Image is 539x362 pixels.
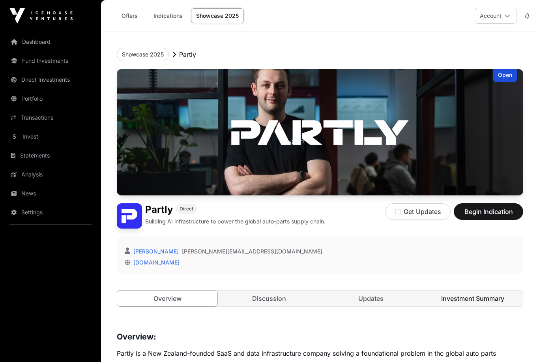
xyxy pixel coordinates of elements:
[385,203,451,220] button: Get Updates
[117,291,523,306] nav: Tabs
[117,203,142,229] img: Partly
[6,33,95,51] a: Dashboard
[6,71,95,88] a: Direct Investments
[182,248,322,255] a: [PERSON_NAME][EMAIL_ADDRESS][DOMAIN_NAME]
[117,330,523,343] h3: Overview:
[6,109,95,126] a: Transactions
[148,8,188,23] a: Indications
[454,211,523,219] a: Begin Indication
[500,324,539,362] iframe: Chat Widget
[6,128,95,145] a: Invest
[180,206,193,212] span: Direct
[145,218,326,225] p: Building AI infrastructure to power the global auto-parts supply chain.
[6,90,95,107] a: Portfolio
[117,69,523,195] img: Partly
[423,291,523,306] a: Investment Summary
[321,291,421,306] a: Updates
[9,8,73,24] img: Icehouse Ventures Logo
[493,69,517,82] div: Open
[145,203,173,216] h1: Partly
[191,8,244,23] a: Showcase 2025
[117,290,218,307] a: Overview
[219,291,319,306] a: Discussion
[130,259,180,266] a: [DOMAIN_NAME]
[114,8,145,23] a: Offers
[6,147,95,164] a: Statements
[117,48,169,61] button: Showcase 2025
[454,203,523,220] button: Begin Indication
[179,50,196,59] p: Partly
[6,52,95,69] a: Fund Investments
[6,185,95,202] a: News
[6,166,95,183] a: Analysis
[132,248,179,255] a: [PERSON_NAME]
[475,8,517,24] button: Account
[6,204,95,221] a: Settings
[464,207,513,216] span: Begin Indication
